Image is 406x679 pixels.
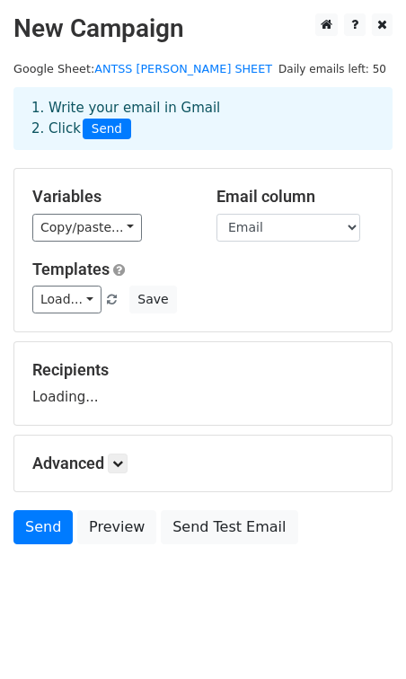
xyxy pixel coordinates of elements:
span: Send [83,119,131,140]
a: Preview [77,510,156,544]
a: Copy/paste... [32,214,142,242]
h5: Variables [32,187,190,207]
a: Templates [32,260,110,278]
button: Save [129,286,176,313]
span: Daily emails left: 50 [272,59,393,79]
a: Send [13,510,73,544]
h5: Email column [216,187,374,207]
a: Load... [32,286,101,313]
a: Daily emails left: 50 [272,62,393,75]
div: 1. Write your email in Gmail 2. Click [18,98,388,139]
h5: Advanced [32,454,374,473]
a: ANTSS [PERSON_NAME] SHEET [94,62,272,75]
a: Send Test Email [161,510,297,544]
div: Loading... [32,360,374,407]
h2: New Campaign [13,13,393,44]
small: Google Sheet: [13,62,272,75]
h5: Recipients [32,360,374,380]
